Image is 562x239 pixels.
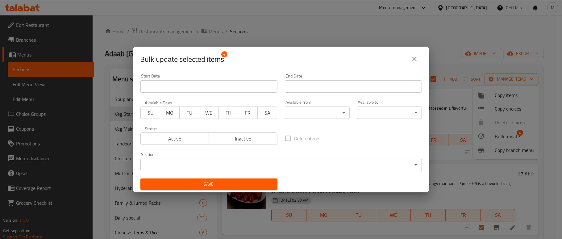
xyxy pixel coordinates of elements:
[209,132,277,145] button: Inactive
[241,108,255,117] span: FR
[221,51,227,57] span: 4
[160,107,180,119] button: MO
[143,134,207,143] span: Active
[285,107,350,119] div: ​
[199,107,219,119] button: WE
[211,134,275,143] span: Inactive
[163,108,177,117] span: MO
[143,108,158,117] span: SU
[182,108,197,117] span: TU
[294,135,321,142] span: Delete items
[145,180,273,188] span: Save
[140,159,422,171] div: ​
[179,107,199,119] button: TU
[357,107,422,119] div: ​
[407,52,422,66] button: close
[260,108,275,117] span: SA
[219,107,238,119] button: TH
[257,107,277,119] button: SA
[202,108,216,117] span: WE
[140,178,277,190] button: Save
[140,107,160,119] button: SU
[140,54,224,64] span: Selected items count
[140,132,209,145] button: Active
[221,108,236,117] span: TH
[238,107,258,119] button: FR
